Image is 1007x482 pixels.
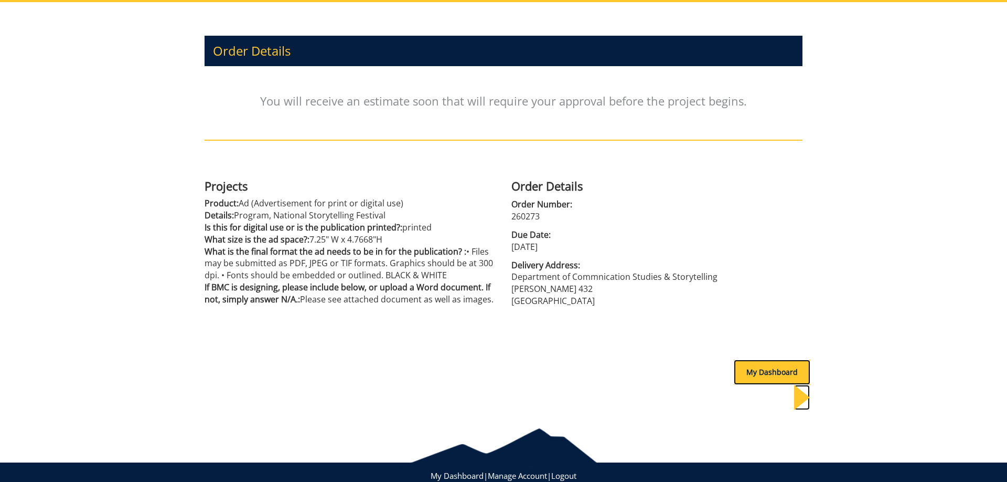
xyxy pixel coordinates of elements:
span: Due Date: [511,229,802,241]
p: Program, National Storytelling Festival [205,209,496,222]
h4: Order Details [511,180,802,192]
p: • Files may be submitted as PDF, JPEG or TIF formats. Graphics should be at 300 dpi. • Fonts shou... [205,246,496,282]
span: Delivery Address: [511,259,802,271]
span: What is the final format the ad needs to be in for the publication? : [205,246,466,257]
p: Please see attached document as well as images. [205,281,496,306]
span: Product: [205,197,239,209]
p: [PERSON_NAME] 432 [511,283,802,295]
span: Details: [205,209,234,221]
span: What size is the ad space?: [205,234,309,245]
p: [GEOGRAPHIC_DATA] [511,295,802,307]
h3: Order Details [205,36,802,66]
p: Ad (Advertisement for print or digital use) [205,197,496,209]
p: You will receive an estimate soon that will require your approval before the project begins. [205,71,802,130]
span: Is this for digital use or is the publication printed?: [205,222,402,233]
a: My Dashboard [734,367,810,377]
span: Order Number: [511,198,802,211]
p: printed [205,222,496,234]
p: [DATE] [511,241,802,253]
a: Manage Account [488,470,547,481]
p: 260273 [511,211,802,223]
div: My Dashboard [734,360,810,385]
a: My Dashboard [431,470,484,481]
p: 7.25" W x 4.7668"H [205,234,496,246]
h4: Projects [205,180,496,192]
span: If BMC is designing, please include below, or upload a Word document. If not, simply answer N/A.: [205,281,490,305]
p: Department of Commnication Studies & Storytelling [511,271,802,283]
a: Logout [551,470,576,481]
